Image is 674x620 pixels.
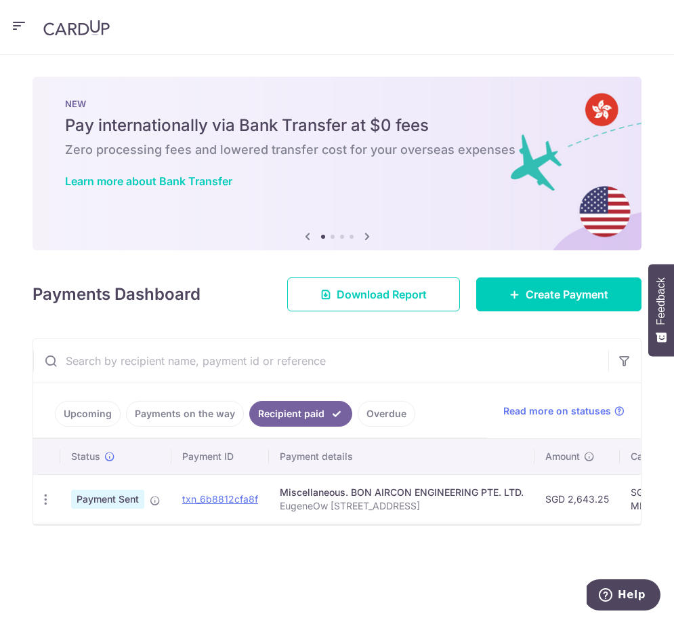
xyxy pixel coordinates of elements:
[43,20,110,36] img: CardUp
[126,401,244,427] a: Payments on the way
[55,401,121,427] a: Upcoming
[33,282,201,307] h4: Payments Dashboard
[280,486,524,499] div: Miscellaneous. BON AIRCON ENGINEERING PTE. LTD.
[526,286,608,303] span: Create Payment
[249,401,352,427] a: Recipient paid
[171,439,269,474] th: Payment ID
[587,579,660,613] iframe: Opens a widget where you can find more information
[182,493,258,505] a: txn_6b8812cfa8f
[655,277,667,325] span: Feedback
[33,77,641,250] img: Bank transfer banner
[287,277,460,311] a: Download Report
[337,286,427,303] span: Download Report
[33,339,608,383] input: Search by recipient name, payment id or reference
[503,404,611,418] span: Read more on statuses
[534,474,620,524] td: SGD 2,643.25
[71,490,144,509] span: Payment Sent
[65,98,609,109] p: NEW
[280,499,524,513] p: EugeneOw [STREET_ADDRESS]
[503,404,625,418] a: Read more on statuses
[71,450,100,463] span: Status
[65,142,609,158] h6: Zero processing fees and lowered transfer cost for your overseas expenses
[65,174,232,188] a: Learn more about Bank Transfer
[545,450,580,463] span: Amount
[648,264,674,356] button: Feedback - Show survey
[65,115,609,136] h5: Pay internationally via Bank Transfer at $0 fees
[269,439,534,474] th: Payment details
[476,277,641,311] a: Create Payment
[358,401,415,427] a: Overdue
